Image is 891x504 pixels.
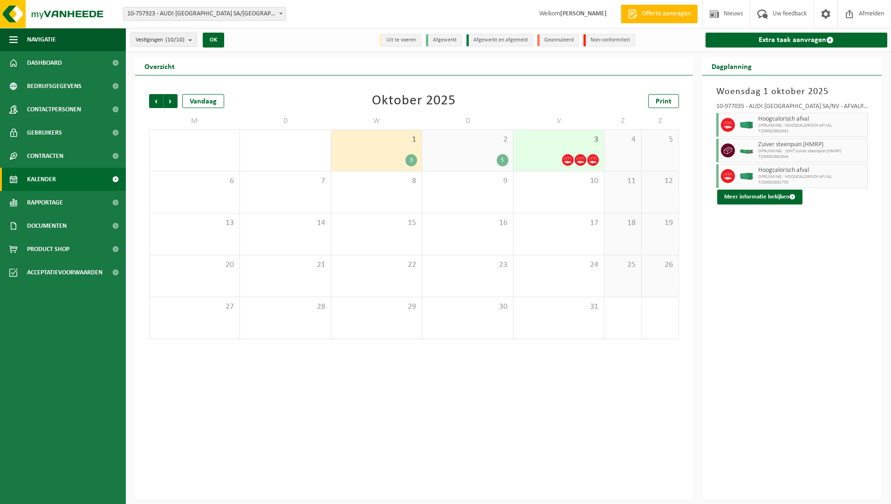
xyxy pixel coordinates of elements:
li: Non-conformiteit [583,34,635,47]
span: 27 [154,302,235,312]
span: 30 [427,302,508,312]
button: OK [203,33,224,48]
div: Vandaag [182,94,224,108]
span: 7 [245,176,326,186]
img: HK-XC-10-GN-00 [740,147,754,154]
span: T250002882944 [758,154,865,160]
span: 17 [518,218,599,228]
a: Offerte aanvragen [621,5,698,23]
span: 1 [336,135,417,145]
h2: Dagplanning [702,57,761,75]
count: (10/10) [165,37,185,43]
span: Contracten [27,144,63,168]
strong: [PERSON_NAME] [560,10,607,17]
span: Dashboard [27,51,62,75]
td: Z [642,113,679,129]
h3: Woensdag 1 oktober 2025 [716,85,868,99]
span: 16 [427,218,508,228]
button: Vestigingen(10/10) [130,33,197,47]
span: 28 [245,302,326,312]
button: Meer informatie bekijken [717,190,802,204]
span: 11 [609,176,637,186]
span: OPRUIMING : HOOGCALORISCH AFVAL [758,174,865,180]
span: Documenten [27,214,67,238]
a: Extra taak aanvragen [706,33,888,48]
span: 19 [646,218,674,228]
span: 22 [336,260,417,270]
span: 15 [336,218,417,228]
td: Z [604,113,642,129]
span: 25 [609,260,637,270]
span: OPRUIMING : 10m³ zuiver steenpuin (HMRP) [758,149,865,154]
span: 10-757923 - AUDI BRUSSELS SA/NV - VORST [123,7,286,21]
li: Afgewerkt en afgemeld [466,34,533,47]
td: M [149,113,240,129]
h2: Overzicht [135,57,184,75]
div: 10-977035 - AUDI [GEOGRAPHIC_DATA] SA/NV - AFVALPARK AP – OPRUIMING EOP - VORST [716,103,868,113]
td: D [422,113,513,129]
span: 18 [609,218,637,228]
td: D [240,113,331,129]
span: 8 [336,176,417,186]
span: Navigatie [27,28,56,51]
span: 13 [154,218,235,228]
span: Hoogcalorisch afval [758,167,865,174]
div: Oktober 2025 [372,94,456,108]
span: 23 [427,260,508,270]
span: 24 [518,260,599,270]
span: Print [656,98,672,105]
span: 6 [154,176,235,186]
img: HK-XC-40-GN-00 [740,173,754,180]
span: Product Shop [27,238,69,261]
td: W [331,113,422,129]
td: V [514,113,604,129]
span: Gebruikers [27,121,62,144]
span: 5 [646,135,674,145]
img: HK-XC-40-GN-00 [740,122,754,129]
span: 2 [427,135,508,145]
div: 3 [405,154,417,166]
span: Rapportage [27,191,63,214]
span: 3 [518,135,599,145]
span: Acceptatievoorwaarden [27,261,103,284]
span: 26 [646,260,674,270]
span: Offerte aanvragen [640,9,693,19]
span: Hoogcalorisch afval [758,116,865,123]
span: Bedrijfsgegevens [27,75,82,98]
span: 20 [154,260,235,270]
span: 4 [609,135,637,145]
span: Vorige [149,94,163,108]
span: T250002881735 [758,180,865,185]
span: Vestigingen [136,33,185,47]
span: Volgende [164,94,178,108]
span: T250002882941 [758,129,865,134]
span: 31 [518,302,599,312]
span: OPRUIMING : HOOGCALORISCH AFVAL [758,123,865,129]
span: 10-757923 - AUDI BRUSSELS SA/NV - VORST [123,7,286,20]
span: 14 [245,218,326,228]
span: 12 [646,176,674,186]
span: 29 [336,302,417,312]
span: 9 [427,176,508,186]
span: 21 [245,260,326,270]
span: Contactpersonen [27,98,81,121]
span: Kalender [27,168,56,191]
li: Uit te voeren [379,34,421,47]
li: Afgewerkt [426,34,462,47]
div: 5 [497,154,508,166]
a: Print [648,94,679,108]
span: 10 [518,176,599,186]
span: Zuiver steenpuin (HMRP) [758,141,865,149]
li: Geannuleerd [537,34,579,47]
